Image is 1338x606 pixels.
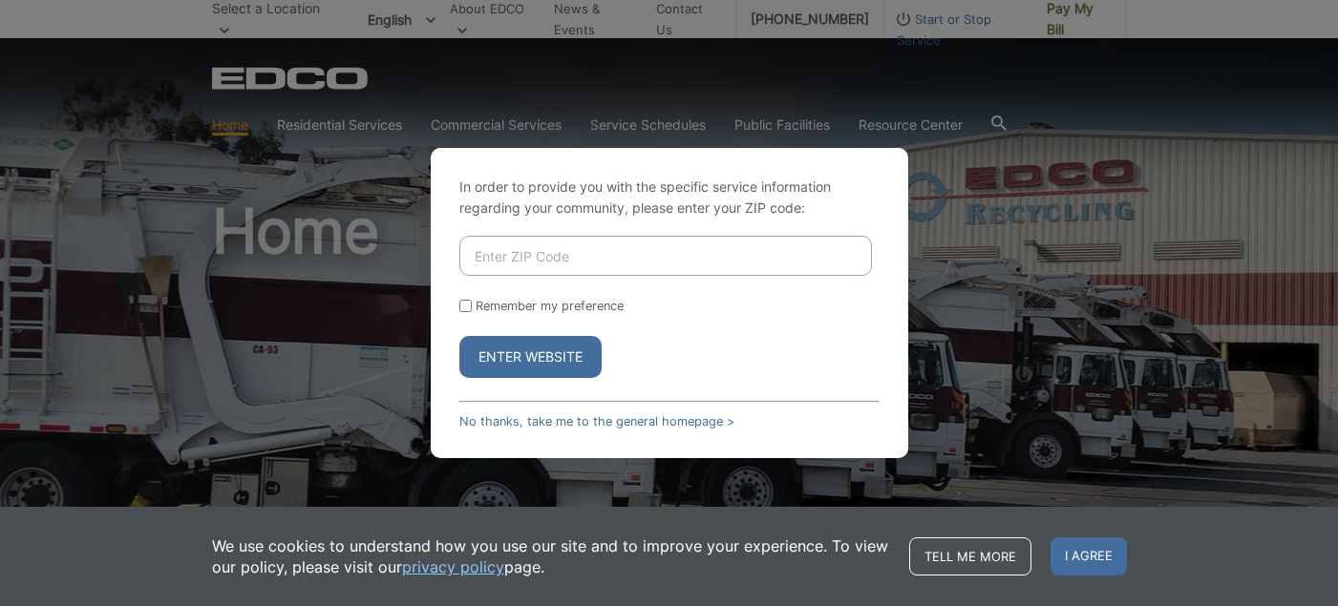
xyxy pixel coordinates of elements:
[1051,537,1127,575] span: I agree
[402,556,504,577] a: privacy policy
[909,537,1031,575] a: Tell me more
[476,299,624,313] label: Remember my preference
[459,336,602,378] button: Enter Website
[459,414,734,428] a: No thanks, take me to the general homepage >
[459,177,880,219] p: In order to provide you with the specific service information regarding your community, please en...
[212,535,890,577] p: We use cookies to understand how you use our site and to improve your experience. To view our pol...
[459,236,872,276] input: Enter ZIP Code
